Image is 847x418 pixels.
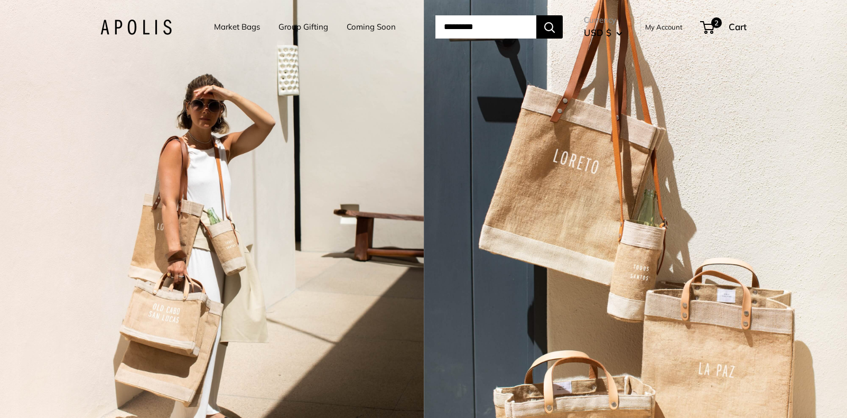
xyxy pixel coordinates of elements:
[536,15,563,39] button: Search
[729,21,747,32] span: Cart
[711,17,722,28] span: 2
[701,18,747,35] a: 2 Cart
[645,21,683,33] a: My Account
[100,20,172,35] img: Apolis
[584,27,611,38] span: USD $
[347,20,396,34] a: Coming Soon
[278,20,328,34] a: Group Gifting
[584,13,622,27] span: Currency
[584,24,622,41] button: USD $
[435,15,536,39] input: Search...
[214,20,260,34] a: Market Bags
